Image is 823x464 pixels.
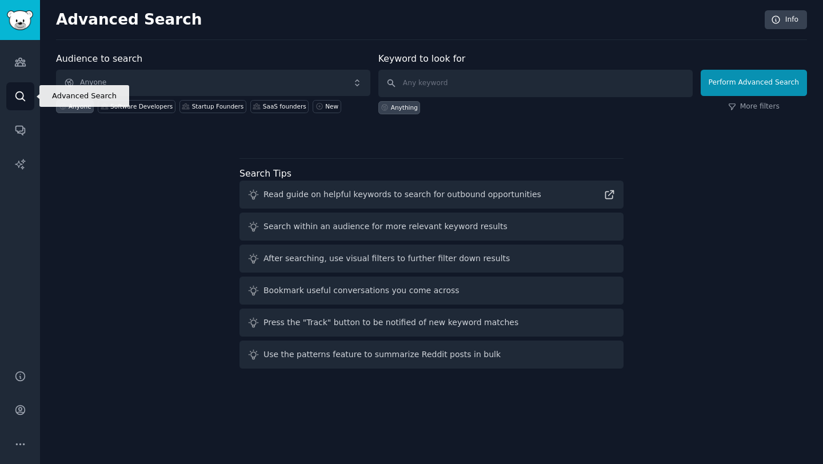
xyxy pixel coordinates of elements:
[263,253,510,265] div: After searching, use visual filters to further filter down results
[56,11,758,29] h2: Advanced Search
[263,349,501,361] div: Use the patterns feature to summarize Reddit posts in bulk
[263,317,518,329] div: Press the "Track" button to be notified of new keyword matches
[701,70,807,96] button: Perform Advanced Search
[69,102,91,110] div: Anyone
[192,102,244,110] div: Startup Founders
[263,189,541,201] div: Read guide on helpful keywords to search for outbound opportunities
[728,102,780,112] a: More filters
[313,100,341,113] a: New
[325,102,338,110] div: New
[263,285,460,297] div: Bookmark useful conversations you come across
[110,102,173,110] div: Software Developers
[378,53,466,64] label: Keyword to look for
[7,10,33,30] img: GummySearch logo
[56,70,370,96] button: Anyone
[56,53,142,64] label: Audience to search
[765,10,807,30] a: Info
[391,103,418,111] div: Anything
[263,102,306,110] div: SaaS founders
[263,221,508,233] div: Search within an audience for more relevant keyword results
[378,70,693,97] input: Any keyword
[239,168,291,179] label: Search Tips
